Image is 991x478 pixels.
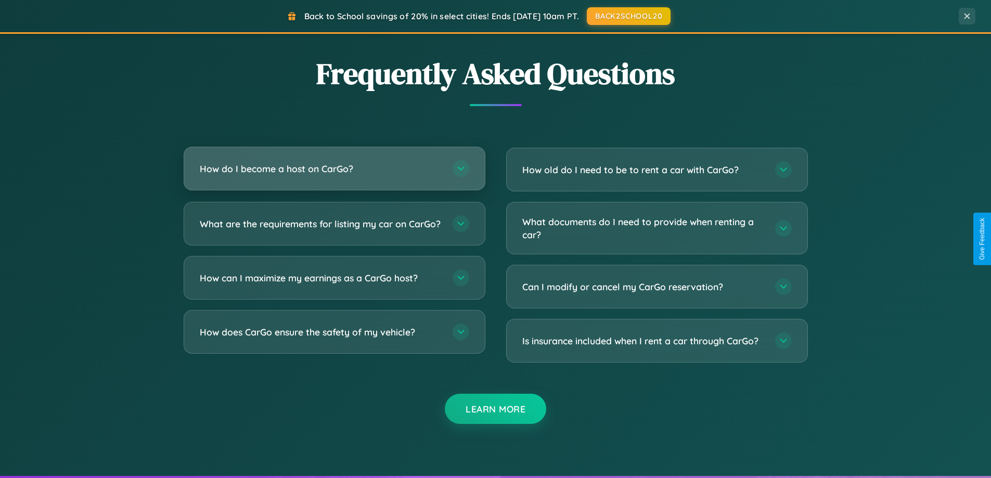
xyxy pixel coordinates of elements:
[979,218,986,260] div: Give Feedback
[200,272,442,285] h3: How can I maximize my earnings as a CarGo host?
[445,394,546,424] button: Learn More
[184,54,808,94] h2: Frequently Asked Questions
[200,326,442,339] h3: How does CarGo ensure the safety of my vehicle?
[522,334,765,347] h3: Is insurance included when I rent a car through CarGo?
[304,11,579,21] span: Back to School savings of 20% in select cities! Ends [DATE] 10am PT.
[522,215,765,241] h3: What documents do I need to provide when renting a car?
[200,162,442,175] h3: How do I become a host on CarGo?
[587,7,671,25] button: BACK2SCHOOL20
[522,163,765,176] h3: How old do I need to be to rent a car with CarGo?
[200,217,442,230] h3: What are the requirements for listing my car on CarGo?
[522,280,765,293] h3: Can I modify or cancel my CarGo reservation?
